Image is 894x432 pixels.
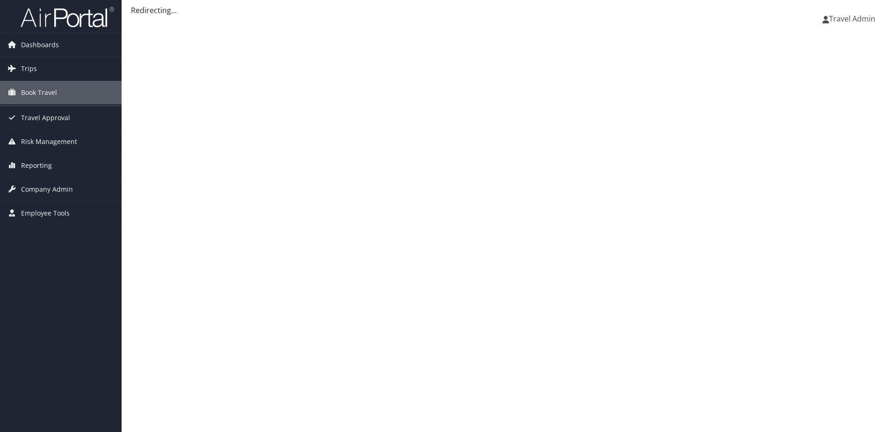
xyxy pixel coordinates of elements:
span: Travel Approval [21,106,70,130]
div: Redirecting... [131,5,885,16]
span: Company Admin [21,178,73,201]
img: airportal-logo.png [21,6,114,28]
span: Reporting [21,154,52,177]
span: Trips [21,57,37,80]
span: Book Travel [21,81,57,104]
span: Travel Admin [829,14,875,24]
span: Dashboards [21,33,59,57]
a: Travel Admin [822,5,885,33]
span: Employee Tools [21,202,70,225]
span: Risk Management [21,130,77,153]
